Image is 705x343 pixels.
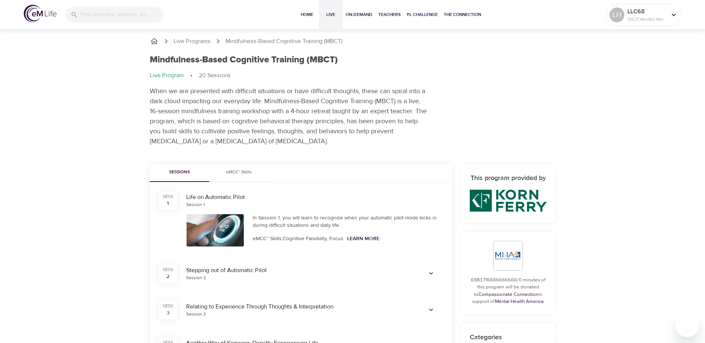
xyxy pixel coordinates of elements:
span: eMCC™ Skills [214,169,264,176]
span: eMCC™ Skills: Cognitive Flexibility, Focus [253,235,343,242]
img: logo [24,5,56,22]
span: On-Demand [346,11,372,19]
div: Session 3 [186,311,206,317]
div: SESS [163,193,173,200]
p: When we are presented with difficult situations or have difficult thoughts, these can spiral into... [150,86,429,146]
a: Mental Health America [495,298,544,304]
p: Mindfulness-Based Cognitive Training (MBCT) [226,37,343,46]
div: Stepping out of Automatic Pilot [186,266,410,275]
a: Learn More [347,235,379,242]
img: KF%20green%20logo%202.20.2025.png [470,190,547,212]
p: Categories [470,332,547,342]
span: 1% Challenge [407,11,438,19]
div: Relating to Experience Through Thoughts & Interpretation [186,303,410,311]
input: Find programs, teachers, etc... [81,7,164,23]
h6: This program provided by [470,173,547,184]
div: 2 [166,273,169,280]
iframe: Button to launch messaging window [675,313,699,337]
div: Life on Automatic Pilot [186,193,443,202]
div: In Session 1, you will learn to recognize when your automatic pilot mode kicks in during difficul... [253,214,443,229]
div: 1 [167,200,169,207]
div: SESS [163,303,173,309]
span: Sessions [154,169,205,176]
nav: breadcrumb [150,71,556,80]
span: The Connection [444,11,481,19]
span: Live [322,11,340,19]
div: Session 1 [186,202,205,208]
span: Teachers [378,11,401,19]
p: LLC68 [627,7,667,16]
div: 3 [166,309,169,317]
nav: breadcrumb [150,37,556,46]
a: Compassionate Connection [478,291,539,297]
p: 13627 Mindful Minutes [627,16,667,23]
p: Live Program [150,71,184,80]
div: LH [609,7,624,22]
p: 6983.716666666666/0 minutes of this program will be donated to in support of [470,277,547,306]
div: Session 2 [186,275,206,281]
h1: Mindfulness-Based Cognitive Training (MBCT) [150,55,338,65]
p: 20 Sessions [199,71,231,80]
a: Live Programs [174,37,211,46]
span: Home [298,11,316,19]
div: SESS [163,267,173,273]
